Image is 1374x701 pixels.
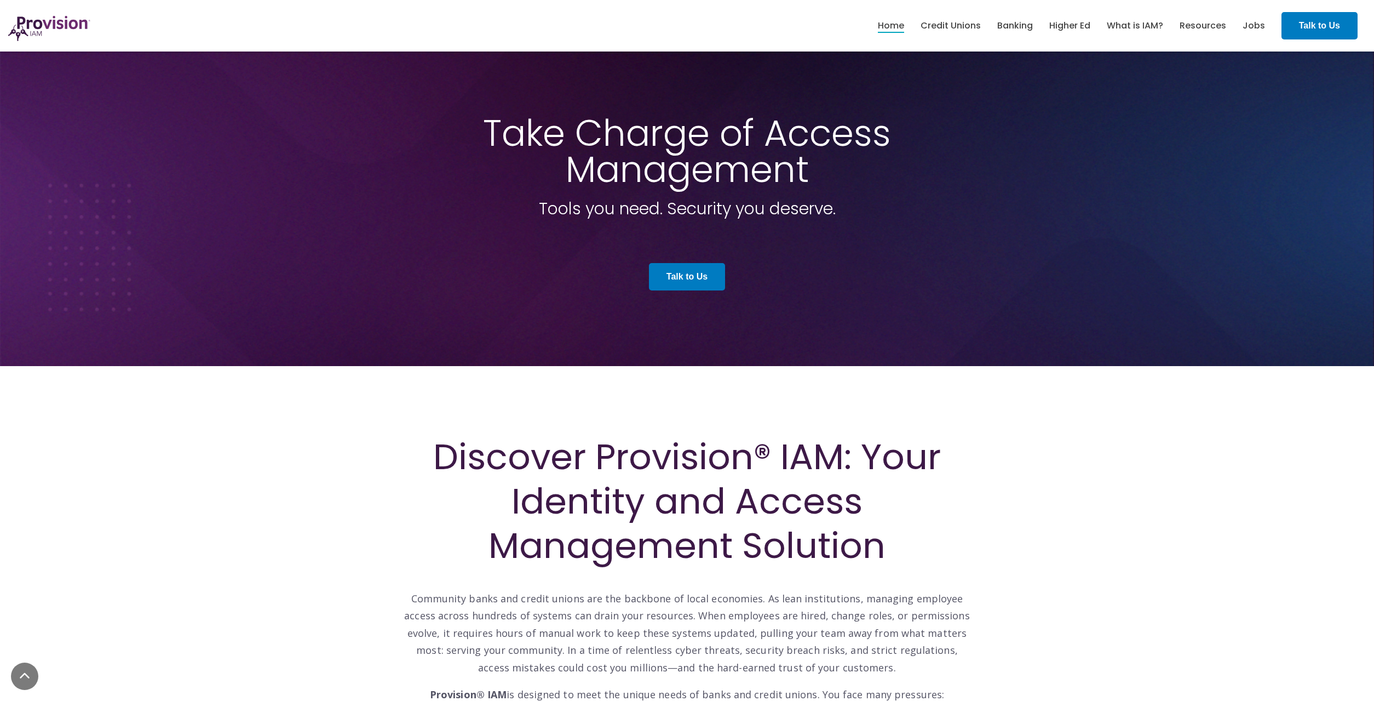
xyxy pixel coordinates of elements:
a: Banking [997,16,1033,35]
p: Community banks and credit unions are the backbone of local economies. As lean institutions, mana... [403,573,972,676]
a: Talk to Us [649,263,725,290]
strong: Provision® IAM [430,688,507,701]
strong: Talk to Us [1299,21,1340,30]
a: What is IAM? [1107,16,1163,35]
span: Take Charge of Access Management [483,108,891,195]
h1: Discover Provision® IAM: Your Identity and Access Management Solution [403,435,972,568]
a: Jobs [1243,16,1265,35]
img: ProvisionIAM-Logo-Purple [8,16,90,41]
a: Higher Ed [1049,16,1090,35]
strong: Talk to Us [666,272,708,281]
a: Resources [1180,16,1226,35]
nav: menu [870,8,1273,43]
a: Credit Unions [921,16,981,35]
a: Home [878,16,904,35]
span: Tools you need. Security you deserve. [539,197,836,220]
a: Talk to Us [1281,12,1358,39]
